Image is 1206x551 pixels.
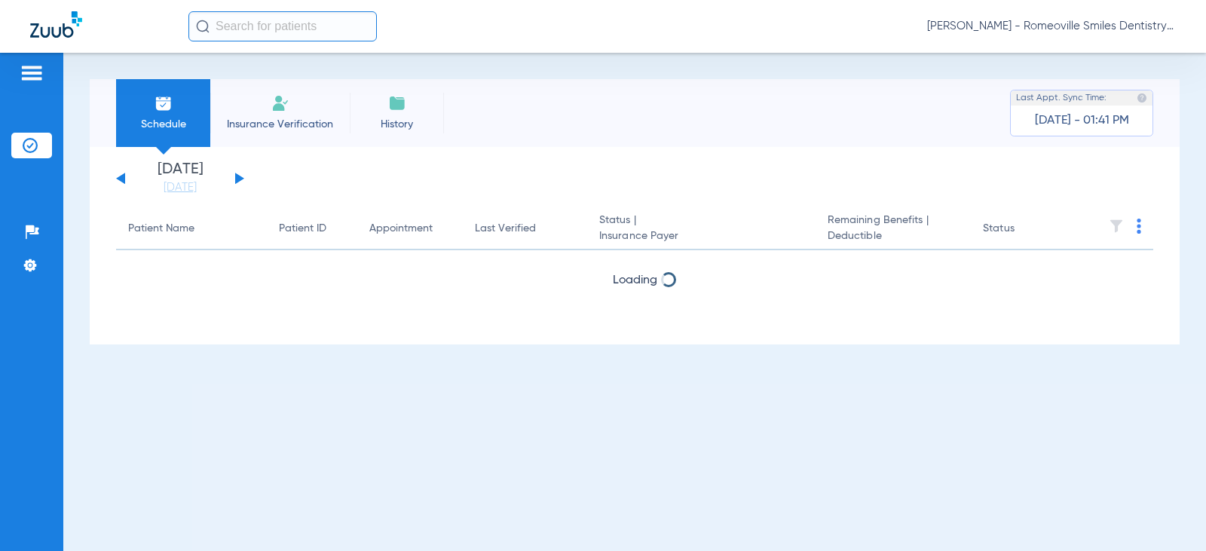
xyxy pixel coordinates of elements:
li: [DATE] [135,162,225,195]
img: filter.svg [1109,219,1124,234]
div: Appointment [369,221,451,237]
span: [PERSON_NAME] - Romeoville Smiles Dentistry [927,19,1176,34]
div: Patient Name [128,221,255,237]
img: last sync help info [1137,93,1147,103]
th: Status [971,208,1073,250]
span: Insurance Verification [222,117,338,132]
img: Schedule [155,94,173,112]
div: Patient ID [279,221,326,237]
img: hamburger-icon [20,64,44,82]
a: [DATE] [135,180,225,195]
div: Patient Name [128,221,194,237]
img: History [388,94,406,112]
div: Last Verified [475,221,575,237]
img: Zuub Logo [30,11,82,38]
input: Search for patients [188,11,377,41]
span: Last Appt. Sync Time: [1016,90,1107,106]
span: Insurance Payer [599,228,803,244]
div: Last Verified [475,221,536,237]
div: Patient ID [279,221,345,237]
span: Deductible [828,228,959,244]
img: group-dot-blue.svg [1137,219,1141,234]
img: Manual Insurance Verification [271,94,289,112]
th: Remaining Benefits | [816,208,971,250]
span: History [361,117,433,132]
div: Appointment [369,221,433,237]
th: Status | [587,208,816,250]
span: [DATE] - 01:41 PM [1035,113,1129,128]
span: Loading [613,274,657,286]
span: Schedule [127,117,199,132]
img: Search Icon [196,20,210,33]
